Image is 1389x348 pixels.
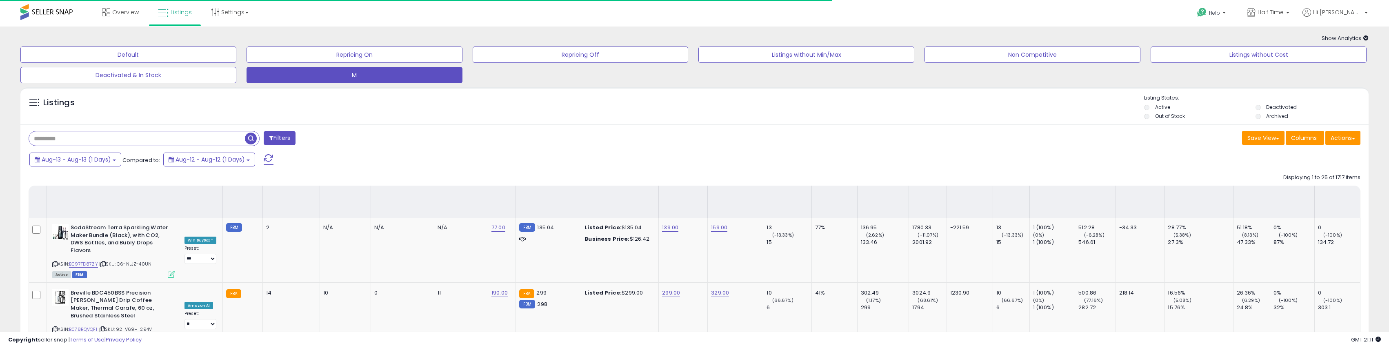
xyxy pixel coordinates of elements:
span: Show Analytics [1322,34,1369,42]
a: Privacy Policy [106,336,142,344]
div: 1780.33 [912,224,946,231]
div: 51.18% [1237,224,1270,231]
div: 16.56% [1168,289,1233,297]
small: (66.67%) [1002,297,1023,304]
div: N/A [438,224,482,231]
b: Listed Price: [584,289,622,297]
a: 139.00 [662,224,678,232]
button: M [247,67,462,83]
b: Business Price: [584,235,629,243]
div: 302.49 [861,289,909,297]
small: (5.38%) [1173,232,1191,238]
label: Out of Stock [1155,113,1185,120]
a: B097TD87ZY [69,261,98,268]
div: 1794 [912,304,946,311]
small: (2.62%) [866,232,884,238]
div: 299 [861,304,909,311]
button: Listings without Min/Max [698,47,914,63]
span: All listings currently available for purchase on Amazon [52,271,71,278]
span: Listings [171,8,192,16]
button: Deactivated & In Stock [20,67,236,83]
span: 135.04 [537,224,554,231]
small: (0%) [1033,232,1045,238]
div: 512.28 [1078,224,1115,231]
b: Breville BDC450BSS Precision [PERSON_NAME] Drip Coffee Maker, Thermal Carafe, 60 oz, Brushed Stai... [71,289,170,321]
a: Terms of Use [70,336,104,344]
button: Listings without Cost [1151,47,1367,63]
div: Displaying 1 to 25 of 1717 items [1283,174,1360,182]
small: FBA [519,289,534,298]
div: 10 [767,289,811,297]
div: $299.00 [584,289,652,297]
div: -34.33 [1119,224,1158,231]
small: (77.16%) [1084,297,1103,304]
div: ASIN: [52,224,175,277]
span: | SKU: C6-NLJZ-40UN [99,261,151,267]
span: Compared to: [122,156,160,164]
div: N/A [323,224,364,231]
div: 2 [266,224,313,231]
a: 77.00 [491,224,505,232]
span: 298 [537,300,547,308]
div: 6 [767,304,811,311]
label: Archived [1266,113,1288,120]
div: 47.33% [1237,239,1270,246]
div: Preset: [184,311,216,329]
div: 32% [1273,304,1314,311]
div: 282.72 [1078,304,1115,311]
h5: Listings [43,97,75,109]
div: 0 [1318,289,1360,297]
button: Repricing Off [473,47,689,63]
img: 41f+5X-JHmL._SL40_.jpg [52,224,69,240]
div: 136.95 [861,224,909,231]
div: 303.1 [1318,304,1360,311]
div: 6 [996,304,1029,311]
div: 10 [996,289,1029,297]
small: (1.17%) [866,297,881,304]
small: (8.13%) [1242,232,1258,238]
div: 26.36% [1237,289,1270,297]
a: 329.00 [711,289,729,297]
small: (-11.07%) [918,232,938,238]
div: 0 [374,289,428,297]
div: 3024.9 [912,289,946,297]
div: 134.72 [1318,239,1360,246]
div: 13 [767,224,811,231]
div: 15.76% [1168,304,1233,311]
div: 15 [996,239,1029,246]
button: Actions [1325,131,1360,145]
div: 24.8% [1237,304,1270,311]
strong: Copyright [8,336,38,344]
button: Aug-13 - Aug-13 (1 Days) [29,153,121,166]
b: Listed Price: [584,224,622,231]
label: Active [1155,104,1170,111]
div: Preset: [184,246,216,264]
button: Filters [264,131,296,145]
div: 546.61 [1078,239,1115,246]
div: 218.14 [1119,289,1158,297]
div: Win BuyBox * [184,237,216,244]
div: 133.46 [861,239,909,246]
small: (-13.33%) [1002,232,1023,238]
div: seller snap | | [8,336,142,344]
span: Aug-12 - Aug-12 (1 Days) [176,155,245,164]
a: Hi [PERSON_NAME] [1302,8,1368,27]
div: $126.42 [584,235,652,243]
div: 27.3% [1168,239,1233,246]
small: (68.61%) [918,297,938,304]
small: (6.29%) [1242,297,1260,304]
div: 0 [1318,224,1360,231]
div: 2001.92 [912,239,946,246]
small: (-100%) [1279,297,1298,304]
a: Help [1191,1,1234,27]
div: 0% [1273,224,1314,231]
div: 14 [266,289,313,297]
button: Save View [1242,131,1285,145]
div: 0% [1273,289,1314,297]
span: Help [1209,9,1220,16]
button: Columns [1286,131,1324,145]
div: 13 [996,224,1029,231]
span: Columns [1291,134,1317,142]
button: Repricing On [247,47,462,63]
div: 11 [438,289,482,297]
